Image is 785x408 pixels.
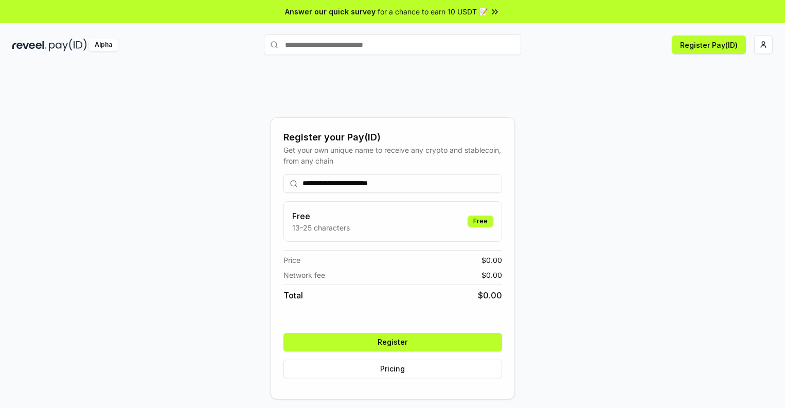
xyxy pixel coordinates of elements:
[12,39,47,51] img: reveel_dark
[292,222,350,233] p: 13-25 characters
[478,289,502,301] span: $ 0.00
[672,36,746,54] button: Register Pay(ID)
[481,255,502,265] span: $ 0.00
[283,255,300,265] span: Price
[283,360,502,378] button: Pricing
[283,289,303,301] span: Total
[49,39,87,51] img: pay_id
[292,210,350,222] h3: Free
[283,130,502,145] div: Register your Pay(ID)
[89,39,118,51] div: Alpha
[283,270,325,280] span: Network fee
[283,145,502,166] div: Get your own unique name to receive any crypto and stablecoin, from any chain
[468,216,493,227] div: Free
[481,270,502,280] span: $ 0.00
[285,6,376,17] span: Answer our quick survey
[378,6,488,17] span: for a chance to earn 10 USDT 📝
[283,333,502,351] button: Register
